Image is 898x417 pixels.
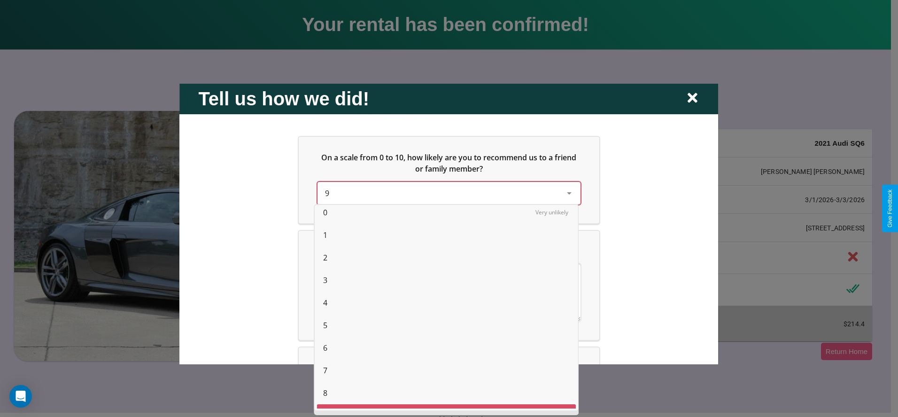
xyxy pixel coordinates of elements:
[317,181,581,204] div: On a scale from 0 to 10, how likely are you to recommend us to a friend or family member?
[198,88,369,109] h2: Tell us how we did!
[317,269,576,291] div: 3
[323,229,327,241] span: 1
[317,337,576,359] div: 6
[325,188,329,198] span: 9
[317,359,576,382] div: 7
[317,151,581,174] h5: On a scale from 0 to 10, how likely are you to recommend us to a friend or family member?
[323,320,327,331] span: 5
[317,314,576,337] div: 5
[317,201,576,224] div: 0
[323,275,327,286] span: 3
[323,252,327,263] span: 2
[323,207,327,218] span: 0
[323,297,327,308] span: 4
[887,189,893,228] div: Give Feedback
[317,382,576,404] div: 8
[323,387,327,399] span: 8
[323,365,327,376] span: 7
[317,246,576,269] div: 2
[317,291,576,314] div: 4
[299,136,599,223] div: On a scale from 0 to 10, how likely are you to recommend us to a friend or family member?
[535,208,568,216] span: Very unlikely
[9,385,32,408] div: Open Intercom Messenger
[317,224,576,246] div: 1
[322,152,579,173] span: On a scale from 0 to 10, how likely are you to recommend us to a friend or family member?
[323,342,327,354] span: 6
